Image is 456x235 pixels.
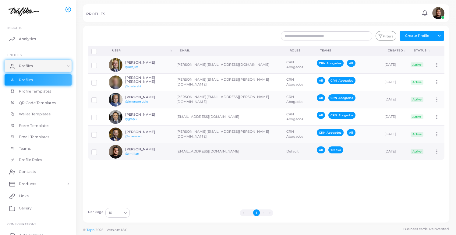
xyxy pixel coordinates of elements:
div: Teams [320,48,374,53]
img: avatar [109,128,122,141]
a: Wallet Templates [5,108,72,120]
button: Go to page 1 [253,209,260,216]
a: Tapni [87,228,96,232]
td: Default [283,143,313,160]
td: [PERSON_NAME][EMAIL_ADDRESS][PERSON_NAME][DOMAIN_NAME] [173,74,283,91]
td: CRN Abogados [283,126,313,143]
a: Links [5,190,72,202]
td: [PERSON_NAME][EMAIL_ADDRESS][PERSON_NAME][DOMAIN_NAME] [173,126,283,143]
input: Search for option [113,209,122,216]
span: © [83,227,127,233]
a: Profiles [5,60,72,72]
a: Form Templates [5,120,72,132]
span: CRN Abogados [317,60,344,67]
span: Wallet Templates [19,111,51,117]
a: @acajica [125,65,139,68]
span: 10 [109,210,112,216]
a: @jmonterrubio [125,100,148,103]
span: INSIGHTS [7,26,22,30]
a: Profiles [5,74,72,86]
div: Roles [290,48,307,53]
h6: [PERSON_NAME] [PERSON_NAME] [125,76,170,84]
a: Teams [5,143,72,154]
span: All [347,60,355,67]
span: ENTITIES [7,53,22,57]
span: Links [19,193,29,199]
span: All [317,77,325,84]
span: CRN Abogados [317,129,344,136]
div: Email [180,48,276,53]
a: avatar [430,7,446,19]
td: [PERSON_NAME][EMAIL_ADDRESS][DOMAIN_NAME] [173,56,283,74]
a: Products [5,178,72,190]
th: Action [431,46,444,56]
img: avatar [109,93,122,107]
td: [PERSON_NAME][EMAIL_ADDRESS][PERSON_NAME][DOMAIN_NAME] [173,91,283,108]
span: Active [411,149,423,154]
td: [EMAIL_ADDRESS][DOMAIN_NAME] [173,143,283,160]
img: avatar [432,7,444,19]
a: Gallery [5,202,72,214]
td: [DATE] [381,74,408,91]
span: Form Templates [19,123,50,128]
a: Profile Templates [5,86,72,97]
h6: [PERSON_NAME] [125,61,170,65]
button: Filters [376,31,396,41]
a: Profile Roles [5,154,72,166]
img: avatar [109,145,122,159]
span: Teams [19,146,31,151]
div: Created [388,48,403,53]
a: @cmizrahi [125,85,141,88]
span: All [317,112,325,119]
td: CRN Abogados [283,56,313,74]
span: Active [411,97,423,102]
a: @manunez [125,135,142,138]
img: logo [5,6,39,17]
span: Active [411,132,423,137]
span: Configurations [7,222,36,226]
h6: [PERSON_NAME] [125,113,170,117]
span: Version: 1.8.0 [107,228,128,232]
span: Profile Templates [19,89,51,94]
td: [EMAIL_ADDRESS][DOMAIN_NAME] [173,108,283,126]
h6: [PERSON_NAME] [125,130,170,134]
div: Search for option [105,208,130,218]
span: Profiles [19,63,33,69]
span: CRN Abogados [328,94,355,101]
span: Trafika [328,146,343,153]
label: Per Page [88,210,104,215]
span: Business cards. Reinvented. [403,226,449,232]
span: Gallery [19,205,32,211]
h6: [PERSON_NAME] [125,95,170,99]
td: [DATE] [381,108,408,126]
span: Contacts [19,169,36,174]
div: Status [414,48,426,53]
span: All [317,94,325,101]
span: Active [411,62,423,67]
span: Profiles [19,77,33,83]
ul: Pagination [131,209,382,216]
td: [DATE] [381,91,408,108]
a: @rmillan [125,152,139,155]
td: CRN Abogados [283,91,313,108]
span: 2025 [95,227,103,233]
span: Email Templates [19,134,50,140]
div: User [112,48,169,53]
img: avatar [109,75,122,89]
img: avatar [109,58,122,72]
span: CRN Abogados [328,112,355,119]
button: Create Profile [400,31,434,41]
span: Analytics [19,36,36,42]
h6: [PERSON_NAME] [125,147,170,151]
th: Row-selection [88,46,106,56]
a: QR Code Templates [5,97,72,109]
a: Contacts [5,166,72,178]
span: QR Code Templates [19,100,56,106]
span: All [317,146,325,153]
span: CRN Abogados [328,77,355,84]
a: Analytics [5,33,72,45]
h5: PROFILES [86,12,105,16]
span: Profile Roles [19,157,42,163]
a: @jpapik [125,117,138,121]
